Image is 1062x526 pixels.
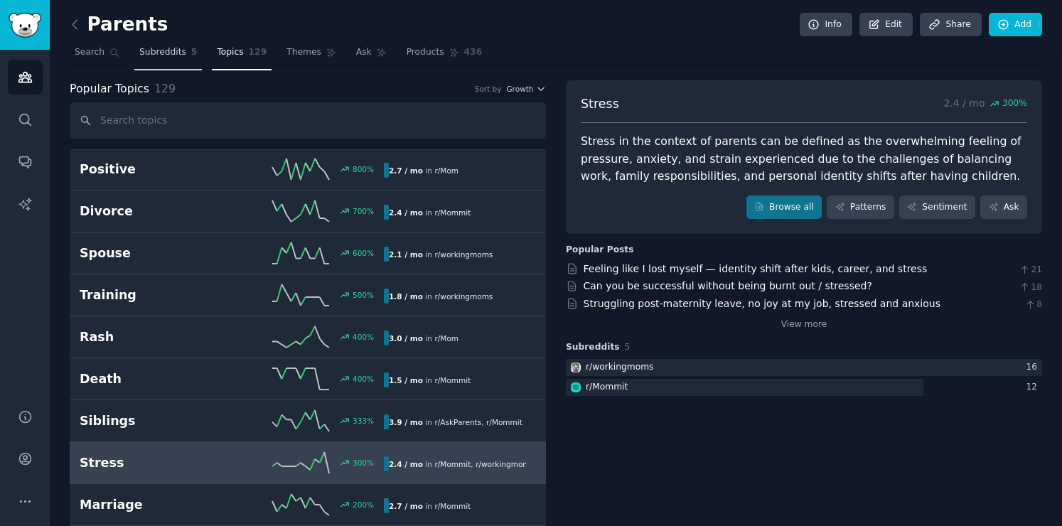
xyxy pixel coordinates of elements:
[353,416,374,426] div: 333 %
[353,248,374,258] div: 600 %
[384,205,476,220] div: in
[920,13,981,37] a: Share
[746,195,822,220] a: Browse all
[566,379,1042,397] a: Mommitr/Mommit12
[584,298,941,309] a: Struggling post-maternity leave, no joy at my job, stressed and anxious
[75,46,104,59] span: Search
[434,250,493,259] span: r/ workingmoms
[581,133,1027,186] div: Stress in the context of parents can be defined as the overwhelming feeling of pressure, anxiety,...
[434,292,493,301] span: r/ workingmoms
[389,292,423,301] b: 1.8 / mo
[571,382,581,392] img: Mommit
[475,84,502,94] div: Sort by
[434,418,481,426] span: r/ AskParents
[353,290,374,300] div: 500 %
[434,166,458,175] span: r/ Mom
[464,46,483,59] span: 436
[586,381,628,394] div: r/ Mommit
[134,41,202,70] a: Subreddits5
[384,414,526,429] div: in
[389,460,423,468] b: 2.4 / mo
[70,316,546,358] a: Rash400%3.0 / moin r/Mom
[353,500,374,510] div: 200 %
[80,412,232,430] h2: Siblings
[80,245,232,262] h2: Spouse
[249,46,267,59] span: 129
[70,400,546,442] a: Siblings333%3.9 / moin r/AskParents,r/Mommit
[154,82,176,95] span: 129
[980,195,1027,220] a: Ask
[353,458,374,468] div: 300 %
[434,502,471,510] span: r/ Mommit
[402,41,487,70] a: Products436
[384,289,498,304] div: in
[389,166,423,175] b: 2.7 / mo
[384,331,463,345] div: in
[70,80,149,98] span: Popular Topics
[353,374,374,384] div: 400 %
[506,84,546,94] button: Growth
[353,206,374,216] div: 700 %
[212,41,272,70] a: Topics129
[389,334,423,343] b: 3.0 / mo
[353,164,374,174] div: 800 %
[389,208,423,217] b: 2.4 / mo
[70,442,546,484] a: Stress300%2.4 / moin r/Mommit,r/workingmoms
[191,46,198,59] span: 5
[389,418,423,426] b: 3.9 / mo
[70,484,546,526] a: Marriage200%2.7 / moin r/Mommit
[1019,281,1042,294] span: 18
[70,232,546,274] a: Spouse600%2.1 / moin r/workingmoms
[80,161,232,178] h2: Positive
[471,460,473,468] span: ,
[80,496,232,514] h2: Marriage
[70,358,546,400] a: Death400%1.5 / moin r/Mommit
[139,46,186,59] span: Subreddits
[70,190,546,232] a: Divorce700%2.4 / moin r/Mommit
[80,370,232,388] h2: Death
[1002,97,1027,110] span: 300 %
[281,41,341,70] a: Themes
[434,208,471,217] span: r/ Mommit
[70,274,546,316] a: Training500%1.8 / moin r/workingmoms
[70,14,168,36] h2: Parents
[70,41,124,70] a: Search
[80,203,232,220] h2: Divorce
[80,328,232,346] h2: Rash
[80,454,232,472] h2: Stress
[389,376,423,385] b: 1.5 / mo
[356,46,372,59] span: Ask
[899,195,975,220] a: Sentiment
[351,41,392,70] a: Ask
[584,280,872,291] a: Can you be successful without being burnt out / stressed?
[434,334,458,343] span: r/ Mom
[70,149,546,190] a: Positive800%2.7 / moin r/Mom
[506,84,533,94] span: Growth
[1026,361,1042,374] div: 16
[286,46,321,59] span: Themes
[486,418,522,426] span: r/ Mommit
[384,163,463,178] div: in
[384,372,476,387] div: in
[566,244,634,257] div: Popular Posts
[1019,264,1042,277] span: 21
[70,102,546,139] input: Search topics
[9,13,41,38] img: GummySearch logo
[625,342,631,352] span: 5
[434,376,471,385] span: r/ Mommit
[389,250,423,259] b: 2.1 / mo
[389,502,423,510] b: 2.7 / mo
[1024,299,1042,311] span: 8
[781,318,827,331] a: View more
[476,460,534,468] span: r/ workingmoms
[586,361,654,374] div: r/ workingmoms
[827,195,894,220] a: Patterns
[434,460,471,468] span: r/ Mommit
[943,95,1027,113] p: 2.4 / mo
[571,363,581,372] img: workingmoms
[566,359,1042,377] a: workingmomsr/workingmoms16
[384,498,476,513] div: in
[581,95,619,113] span: Stress
[481,418,483,426] span: ,
[80,286,232,304] h2: Training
